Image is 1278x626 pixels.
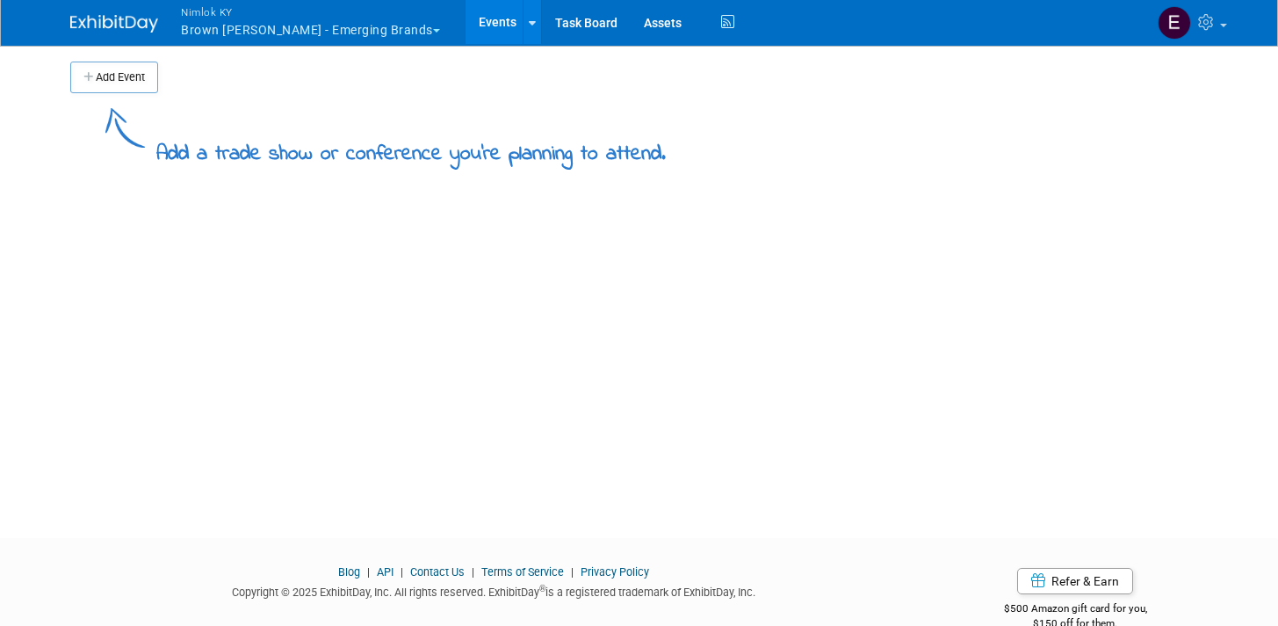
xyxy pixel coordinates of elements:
[70,15,158,33] img: ExhibitDay
[396,565,408,579] span: |
[481,565,564,579] a: Terms of Service
[338,565,360,579] a: Blog
[1017,568,1133,594] a: Refer & Earn
[70,62,158,93] button: Add Event
[377,565,394,579] a: API
[363,565,374,579] span: |
[156,127,666,170] div: Add a trade show or conference you're planning to attend.
[70,580,917,601] div: Copyright © 2025 ExhibitDay, Inc. All rights reserved. ExhibitDay is a registered trademark of Ex...
[581,565,649,579] a: Privacy Policy
[467,565,479,579] span: |
[410,565,465,579] a: Contact Us
[539,584,545,593] sup: ®
[181,3,440,21] span: Nimlok KY
[1158,6,1191,40] img: Elizabeth Griffin
[567,565,578,579] span: |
